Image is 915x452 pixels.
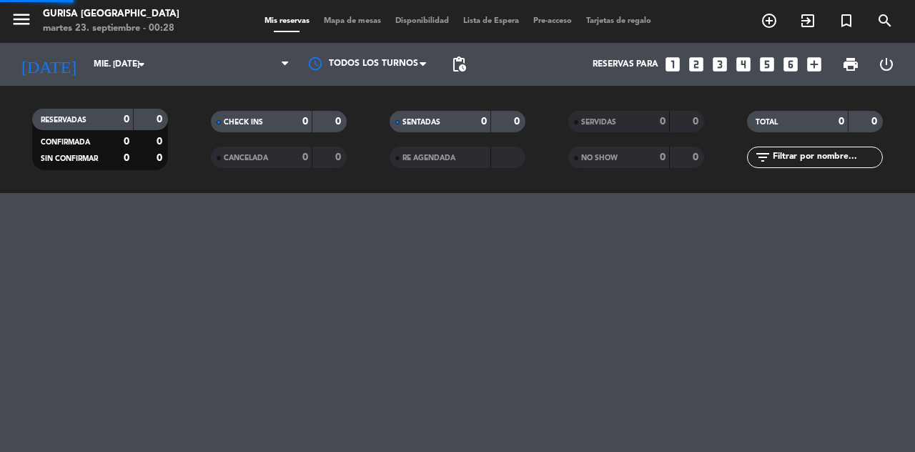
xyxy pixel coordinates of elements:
[514,117,523,127] strong: 0
[41,155,98,162] span: SIN CONFIRMAR
[302,117,308,127] strong: 0
[41,117,86,124] span: RESERVADAS
[124,137,129,147] strong: 0
[842,56,859,73] span: print
[579,17,658,25] span: Tarjetas de regalo
[124,114,129,124] strong: 0
[526,17,579,25] span: Pre-acceso
[302,152,308,162] strong: 0
[756,119,778,126] span: TOTAL
[43,7,179,21] div: Gurisa [GEOGRAPHIC_DATA]
[878,56,895,73] i: power_settings_new
[41,139,90,146] span: CONFIRMADA
[257,17,317,25] span: Mis reservas
[693,152,701,162] strong: 0
[335,152,344,162] strong: 0
[593,59,658,69] span: Reservas para
[876,12,894,29] i: search
[317,17,388,25] span: Mapa de mesas
[224,119,263,126] span: CHECK INS
[869,43,904,86] div: LOG OUT
[663,55,682,74] i: looks_one
[711,55,729,74] i: looks_3
[481,117,487,127] strong: 0
[456,17,526,25] span: Lista de Espera
[450,56,468,73] span: pending_actions
[805,55,823,74] i: add_box
[771,149,882,165] input: Filtrar por nombre...
[660,152,666,162] strong: 0
[781,55,800,74] i: looks_6
[388,17,456,25] span: Disponibilidad
[157,153,165,163] strong: 0
[133,56,150,73] i: arrow_drop_down
[734,55,753,74] i: looks_4
[224,154,268,162] span: CANCELADA
[839,117,844,127] strong: 0
[581,119,616,126] span: SERVIDAS
[402,119,440,126] span: SENTADAS
[838,12,855,29] i: turned_in_not
[11,9,32,30] i: menu
[761,12,778,29] i: add_circle_outline
[758,55,776,74] i: looks_5
[754,149,771,166] i: filter_list
[581,154,618,162] span: NO SHOW
[11,49,86,80] i: [DATE]
[124,153,129,163] strong: 0
[693,117,701,127] strong: 0
[11,9,32,35] button: menu
[335,117,344,127] strong: 0
[687,55,706,74] i: looks_two
[157,137,165,147] strong: 0
[799,12,816,29] i: exit_to_app
[871,117,880,127] strong: 0
[43,21,179,36] div: martes 23. septiembre - 00:28
[660,117,666,127] strong: 0
[402,154,455,162] span: RE AGENDADA
[157,114,165,124] strong: 0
